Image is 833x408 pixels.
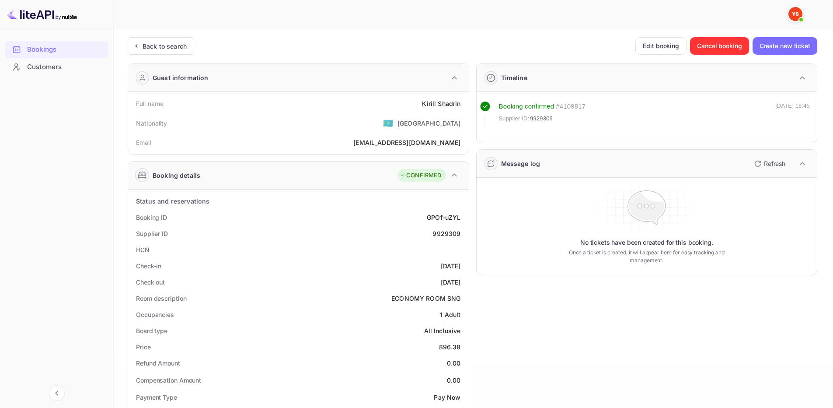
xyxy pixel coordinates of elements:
[501,73,527,82] div: Timeline
[555,249,738,264] p: Once a ticket is created, it will appear here for easy tracking and management.
[530,114,553,123] span: 9929309
[136,376,201,385] div: Compensation Amount
[427,213,460,222] div: GPOf-uZYL
[7,7,77,21] img: LiteAPI logo
[153,73,209,82] div: Guest information
[434,393,460,402] div: Pay Now
[391,294,460,303] div: ECONOMY ROOM SNG
[690,37,749,55] button: Cancel booking
[447,376,461,385] div: 0.00
[136,393,177,402] div: Payment Type
[5,59,108,75] a: Customers
[439,342,461,352] div: 896.38
[422,99,460,108] div: Kirill Shadrin
[153,171,200,180] div: Booking details
[424,326,461,335] div: All Inclusive
[136,294,186,303] div: Room description
[499,114,530,123] span: Supplier ID:
[136,99,164,108] div: Full name
[136,138,151,147] div: Email
[788,7,802,21] img: Yandex Support
[136,326,167,335] div: Board type
[441,261,461,271] div: [DATE]
[440,310,460,319] div: 1 Adult
[447,359,461,368] div: 0.00
[5,41,108,57] a: Bookings
[5,41,108,58] div: Bookings
[775,102,810,127] div: [DATE] 18:45
[136,278,165,287] div: Check out
[136,245,150,254] div: HCN
[383,115,393,131] span: United States
[143,42,187,51] div: Back to search
[136,197,209,206] div: Status and reservations
[136,229,168,238] div: Supplier ID
[635,37,687,55] button: Edit booking
[556,102,586,112] div: # 4109817
[5,59,108,76] div: Customers
[136,310,174,319] div: Occupancies
[441,278,461,287] div: [DATE]
[353,138,460,147] div: [EMAIL_ADDRESS][DOMAIN_NAME]
[764,159,785,168] p: Refresh
[136,261,161,271] div: Check-in
[432,229,460,238] div: 9929309
[27,62,104,72] div: Customers
[400,171,441,180] div: CONFIRMED
[136,119,167,128] div: Nationality
[136,342,151,352] div: Price
[749,157,789,171] button: Refresh
[580,238,713,247] p: No tickets have been created for this booking.
[501,159,540,168] div: Message log
[753,37,817,55] button: Create new ticket
[27,45,104,55] div: Bookings
[136,359,180,368] div: Refund Amount
[397,119,461,128] div: [GEOGRAPHIC_DATA]
[49,385,65,401] button: Collapse navigation
[499,102,554,112] div: Booking confirmed
[136,213,167,222] div: Booking ID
